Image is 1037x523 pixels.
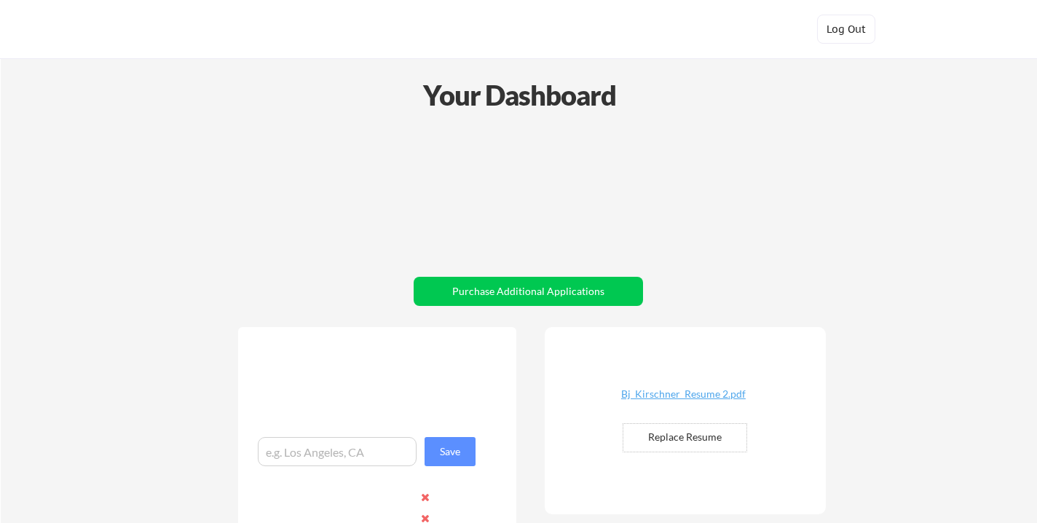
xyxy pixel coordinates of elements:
div: Your Dashboard [1,74,1037,116]
div: Bj_Kirschner_Resume 2.pdf [596,389,770,399]
button: Purchase Additional Applications [414,277,643,306]
button: Save [425,437,476,466]
a: Bj_Kirschner_Resume 2.pdf [596,389,770,412]
button: Log Out [817,15,875,44]
input: e.g. Los Angeles, CA [258,437,417,466]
